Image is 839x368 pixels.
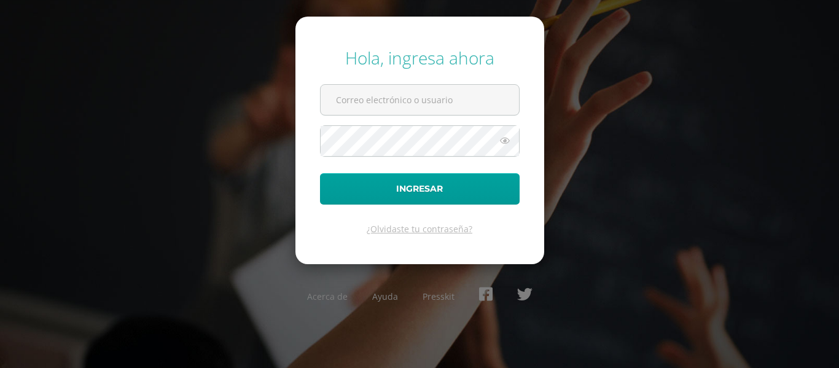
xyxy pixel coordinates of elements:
[372,291,398,302] a: Ayuda
[307,291,348,302] a: Acerca de
[320,46,520,69] div: Hola, ingresa ahora
[423,291,455,302] a: Presskit
[321,85,519,115] input: Correo electrónico o usuario
[367,223,472,235] a: ¿Olvidaste tu contraseña?
[320,173,520,205] button: Ingresar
